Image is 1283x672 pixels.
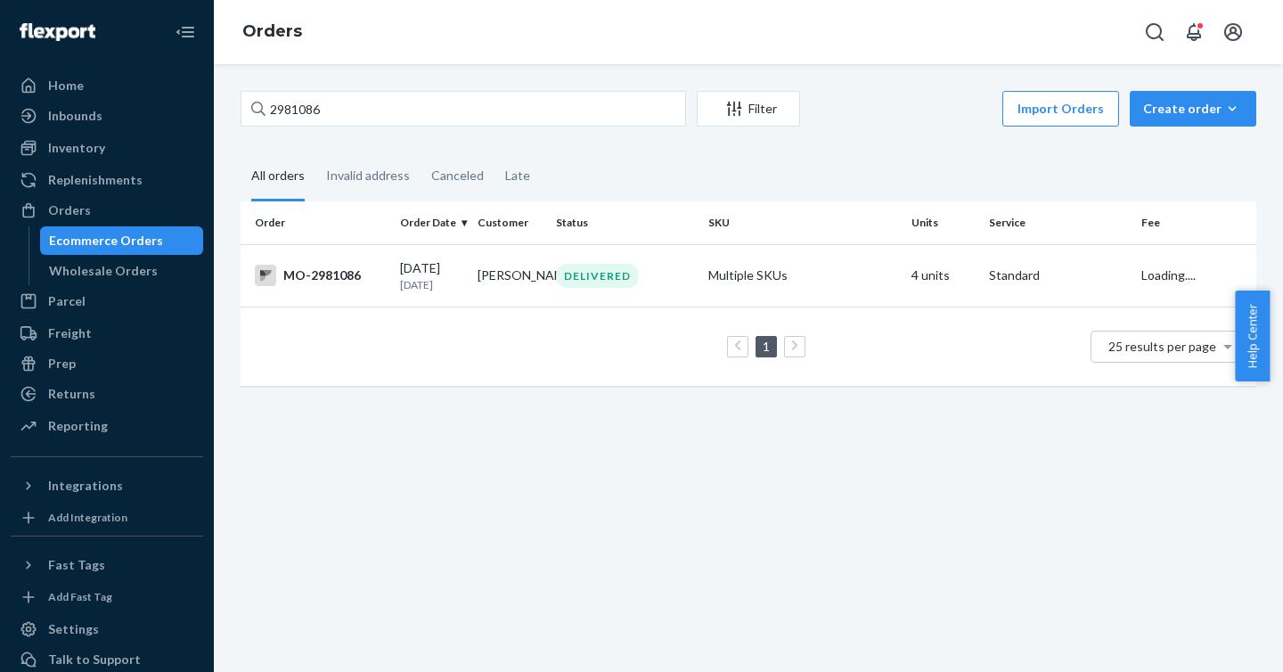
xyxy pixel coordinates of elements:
[1108,339,1216,354] span: 25 results per page
[48,171,143,189] div: Replenishments
[48,139,105,157] div: Inventory
[251,152,305,201] div: All orders
[698,100,799,118] div: Filter
[701,201,904,244] th: SKU
[48,292,86,310] div: Parcel
[393,201,470,244] th: Order Date
[549,201,701,244] th: Status
[11,102,203,130] a: Inbounds
[759,339,773,354] a: Page 1 is your current page
[48,355,76,373] div: Prep
[1176,14,1212,50] button: Open notifications
[11,319,203,348] a: Freight
[1137,14,1173,50] button: Open Search Box
[255,265,386,286] div: MO-2981086
[242,21,302,41] a: Orders
[505,152,530,199] div: Late
[11,412,203,440] a: Reporting
[11,586,203,608] a: Add Fast Tag
[904,244,982,307] td: 4 units
[48,510,127,525] div: Add Integration
[11,196,203,225] a: Orders
[48,201,91,219] div: Orders
[48,477,123,495] div: Integrations
[697,91,800,127] button: Filter
[40,257,204,285] a: Wholesale Orders
[982,201,1134,244] th: Service
[48,589,112,604] div: Add Fast Tag
[48,620,99,638] div: Settings
[241,201,393,244] th: Order
[1215,14,1251,50] button: Open account menu
[11,349,203,378] a: Prep
[1134,244,1256,307] td: Loading....
[400,277,463,292] p: [DATE]
[48,385,95,403] div: Returns
[1143,100,1243,118] div: Create order
[48,324,92,342] div: Freight
[478,215,541,230] div: Customer
[11,166,203,194] a: Replenishments
[40,226,204,255] a: Ecommerce Orders
[11,471,203,500] button: Integrations
[11,287,203,316] a: Parcel
[11,134,203,162] a: Inventory
[11,507,203,529] a: Add Integration
[556,264,639,288] div: DELIVERED
[1130,91,1256,127] button: Create order
[48,556,105,574] div: Fast Tags
[48,107,102,125] div: Inbounds
[1002,91,1119,127] button: Import Orders
[400,259,463,292] div: [DATE]
[1134,201,1256,244] th: Fee
[326,152,410,199] div: Invalid address
[701,244,904,307] td: Multiple SKUs
[49,262,158,280] div: Wholesale Orders
[431,152,484,199] div: Canceled
[1235,291,1270,381] button: Help Center
[20,23,95,41] img: Flexport logo
[470,244,548,307] td: [PERSON_NAME]
[48,651,141,668] div: Talk to Support
[11,551,203,579] button: Fast Tags
[48,417,108,435] div: Reporting
[241,91,686,127] input: Search orders
[904,201,982,244] th: Units
[228,6,316,58] ol: breadcrumbs
[989,266,1127,284] p: Standard
[11,71,203,100] a: Home
[11,615,203,643] a: Settings
[48,77,84,94] div: Home
[49,232,163,250] div: Ecommerce Orders
[11,380,203,408] a: Returns
[168,14,203,50] button: Close Navigation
